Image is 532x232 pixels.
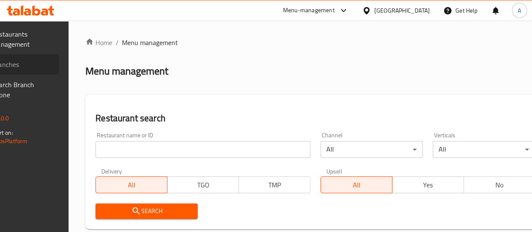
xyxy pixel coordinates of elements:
li: / [116,37,119,48]
span: All [99,179,164,191]
span: No [467,179,532,191]
span: TGO [171,179,236,191]
span: All [324,179,389,191]
div: All [320,141,423,158]
button: TGO [167,176,239,193]
label: Delivery [101,168,122,174]
span: Search [102,206,191,216]
label: Upsell [326,168,342,174]
button: Search [95,203,198,219]
button: TMP [238,176,310,193]
button: Yes [392,176,464,193]
a: Home [85,37,112,48]
input: Search for restaurant name or ID.. [95,141,310,158]
span: TMP [242,179,307,191]
button: All [320,176,392,193]
span: Menu management [122,37,178,48]
div: [GEOGRAPHIC_DATA] [374,6,430,15]
button: All [95,176,167,193]
h2: Menu management [85,64,168,78]
div: Menu-management [283,5,335,16]
span: A [518,6,521,15]
span: Yes [396,179,461,191]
